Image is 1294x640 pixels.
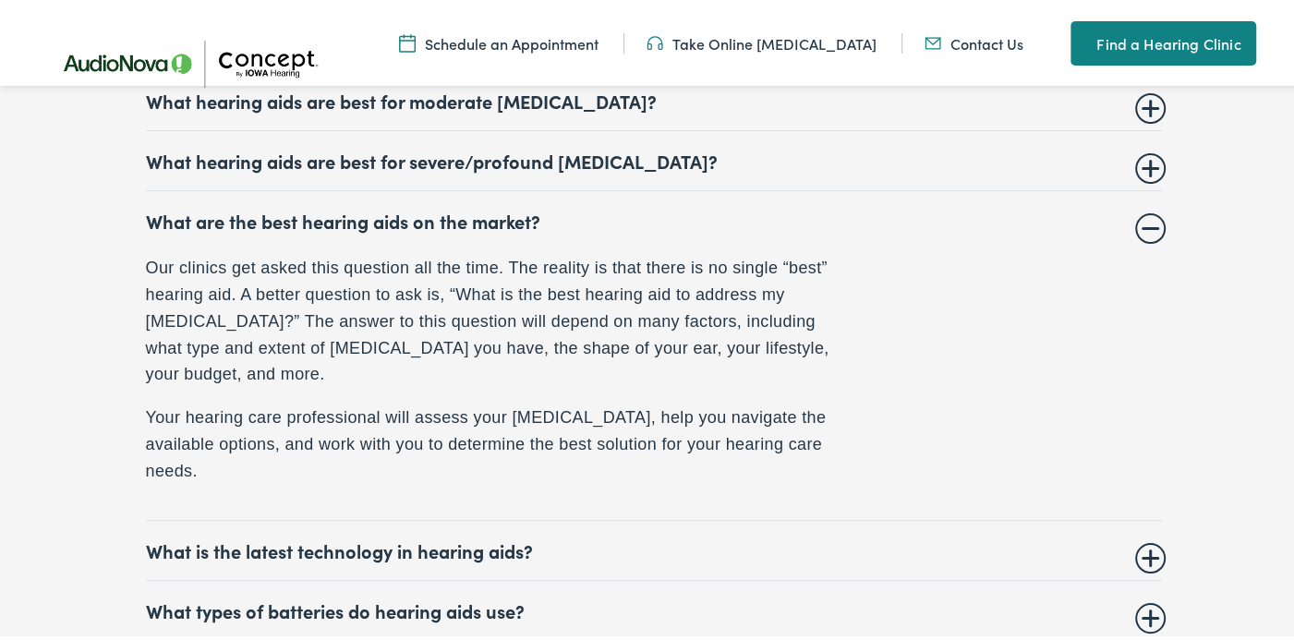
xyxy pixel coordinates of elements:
[146,402,857,481] p: Your hearing care professional will assess your [MEDICAL_DATA], help you navigate the available o...
[647,30,663,51] img: utility icon
[146,597,1162,619] summary: What types of batteries do hearing aids use?
[925,30,1023,51] a: Contact Us
[1070,30,1087,52] img: utility icon
[146,252,857,385] p: Our clinics get asked this question all the time. The reality is that there is no single “best” h...
[399,30,416,51] img: A calendar icon to schedule an appointment at Concept by Iowa Hearing.
[146,207,1162,229] summary: What are the best hearing aids on the market?
[647,30,877,51] a: Take Online [MEDICAL_DATA]
[146,87,1162,109] summary: What hearing aids are best for moderate [MEDICAL_DATA]?
[925,30,941,51] img: utility icon
[399,30,599,51] a: Schedule an Appointment
[146,147,1162,169] summary: What hearing aids are best for severe/profound [MEDICAL_DATA]?
[146,537,1162,559] summary: What is the latest technology in hearing aids?
[1070,18,1255,63] a: Find a Hearing Clinic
